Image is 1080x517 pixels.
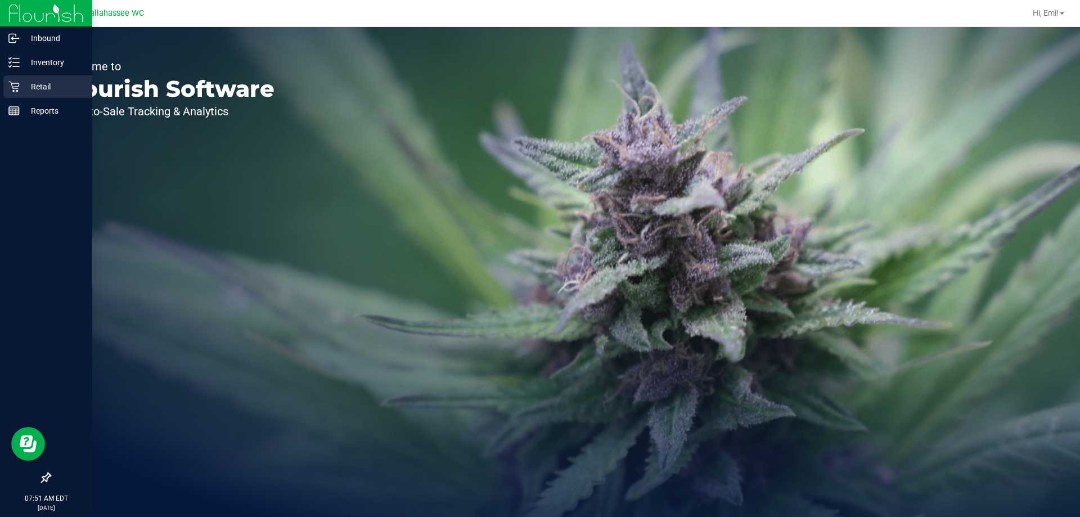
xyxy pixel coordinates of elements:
[8,81,20,92] inline-svg: Retail
[11,427,45,461] iframe: Resource center
[1033,8,1059,17] span: Hi, Emi!
[85,8,144,18] span: Tallahassee WC
[61,106,274,117] p: Seed-to-Sale Tracking & Analytics
[8,57,20,68] inline-svg: Inventory
[20,104,87,118] p: Reports
[5,493,87,503] p: 07:51 AM EDT
[5,503,87,512] p: [DATE]
[20,32,87,45] p: Inbound
[20,56,87,69] p: Inventory
[8,105,20,116] inline-svg: Reports
[61,78,274,100] p: Flourish Software
[61,61,274,72] p: Welcome to
[20,80,87,93] p: Retail
[8,33,20,44] inline-svg: Inbound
